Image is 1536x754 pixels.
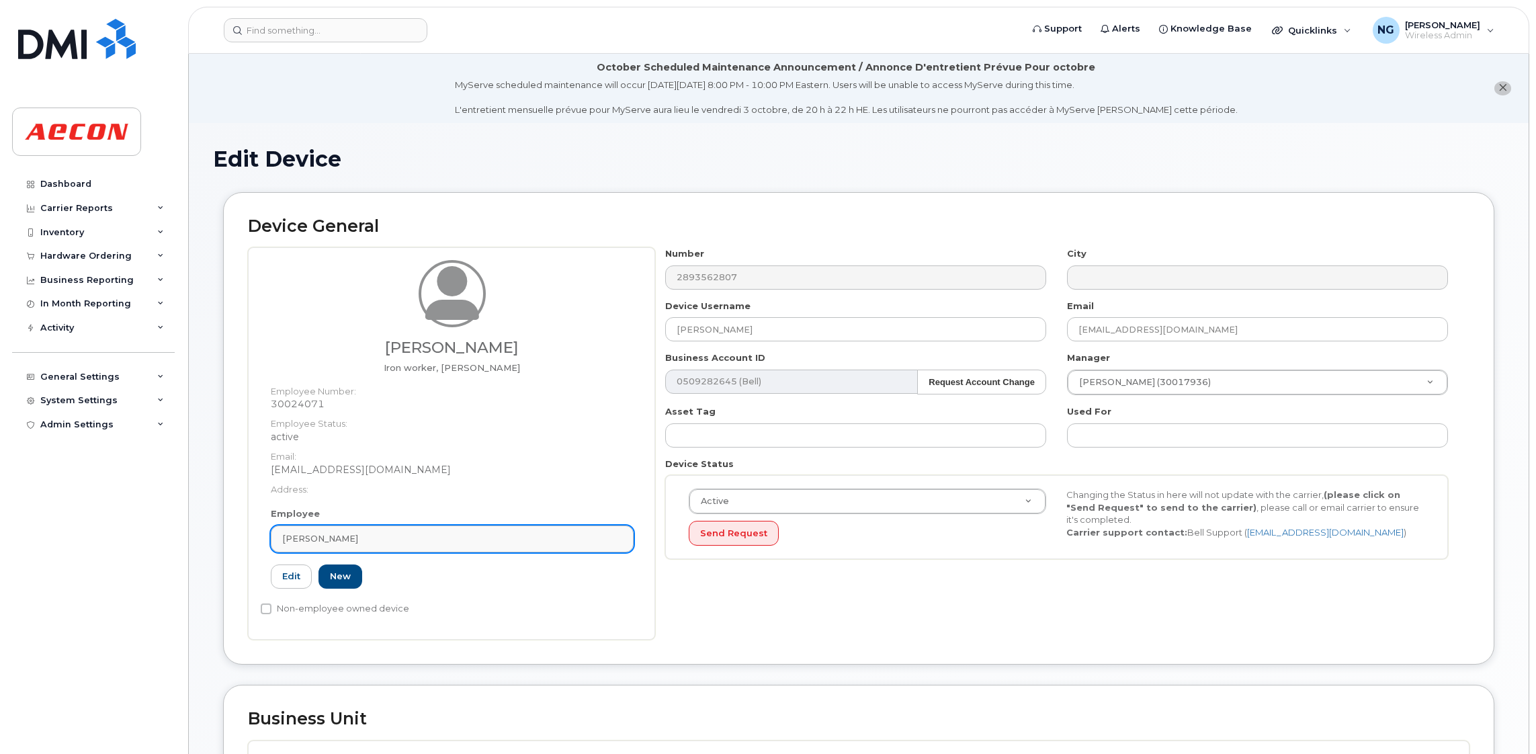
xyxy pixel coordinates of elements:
div: Changing the Status in here will not update with the carrier, , please call or email carrier to e... [1056,489,1434,538]
input: Non-employee owned device [261,603,271,614]
dt: Address: [271,476,634,496]
h2: Device General [248,217,1469,236]
strong: Carrier support contact: [1066,527,1187,538]
a: [PERSON_NAME] (30017936) [1068,370,1447,394]
label: Employee [271,507,320,520]
label: Number [665,247,704,260]
label: Device Username [665,300,751,312]
label: Asset Tag [665,405,716,418]
span: [PERSON_NAME] (30017936) [1071,376,1211,388]
a: Edit [271,564,312,589]
label: Manager [1067,351,1110,364]
strong: (please click on "Send Request" to send to the carrier) [1066,489,1400,513]
dd: 30024071 [271,397,634,411]
label: Non-employee owned device [261,601,409,617]
h1: Edit Device [213,147,1504,171]
h3: [PERSON_NAME] [271,339,634,356]
label: City [1067,247,1086,260]
div: October Scheduled Maintenance Announcement / Annonce D'entretient Prévue Pour octobre [597,60,1095,75]
dd: active [271,430,634,444]
span: [PERSON_NAME] [282,532,358,545]
label: Business Account ID [665,351,765,364]
button: Request Account Change [917,370,1046,394]
dt: Employee Number: [271,378,634,398]
button: Send Request [689,521,779,546]
label: Email [1067,300,1094,312]
h2: Business Unit [248,710,1469,728]
a: New [318,564,362,589]
a: Active [689,489,1046,513]
a: [PERSON_NAME] [271,526,634,552]
span: Job title [384,362,520,373]
label: Used For [1067,405,1111,418]
strong: Request Account Change [929,377,1035,387]
button: close notification [1494,81,1511,95]
dt: Email: [271,444,634,463]
label: Device Status [665,458,734,470]
dt: Employee Status: [271,411,634,430]
dd: [EMAIL_ADDRESS][DOMAIN_NAME] [271,463,634,476]
div: MyServe scheduled maintenance will occur [DATE][DATE] 8:00 PM - 10:00 PM Eastern. Users will be u... [455,79,1238,116]
a: [EMAIL_ADDRESS][DOMAIN_NAME] [1247,527,1404,538]
span: Active [693,495,729,507]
